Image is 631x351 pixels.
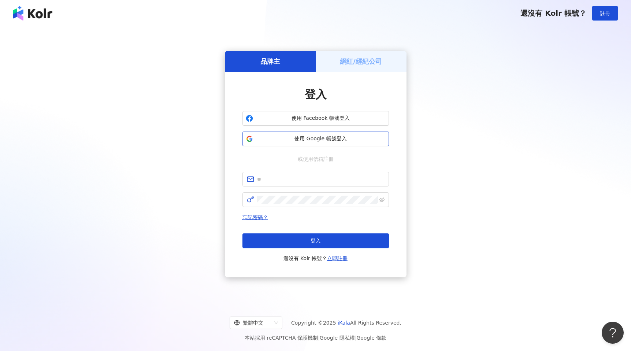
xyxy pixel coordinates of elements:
span: 使用 Google 帳號登入 [256,135,386,143]
a: Google 隱私權 [320,335,355,341]
img: logo [13,6,52,21]
span: 本站採用 reCAPTCHA 保護機制 [245,333,386,342]
span: 還沒有 Kolr 帳號？ [520,9,586,18]
span: 登入 [311,238,321,244]
span: 還沒有 Kolr 帳號？ [283,254,348,263]
h5: 網紅/經紀公司 [340,57,382,66]
span: 登入 [305,88,327,101]
button: 註冊 [592,6,618,21]
h5: 品牌主 [260,57,280,66]
a: 立即註冊 [327,255,348,261]
a: Google 條款 [356,335,386,341]
button: 使用 Facebook 帳號登入 [242,111,389,126]
span: Copyright © 2025 All Rights Reserved. [291,318,401,327]
a: 忘記密碼？ [242,214,268,220]
span: 或使用信箱註冊 [293,155,339,163]
a: iKala [338,320,350,326]
span: eye-invisible [379,197,385,202]
span: | [355,335,357,341]
span: 使用 Facebook 帳號登入 [256,115,386,122]
button: 登入 [242,233,389,248]
iframe: Help Scout Beacon - Open [602,322,624,344]
button: 使用 Google 帳號登入 [242,132,389,146]
span: | [318,335,320,341]
div: 繁體中文 [234,317,271,329]
span: 註冊 [600,10,610,16]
